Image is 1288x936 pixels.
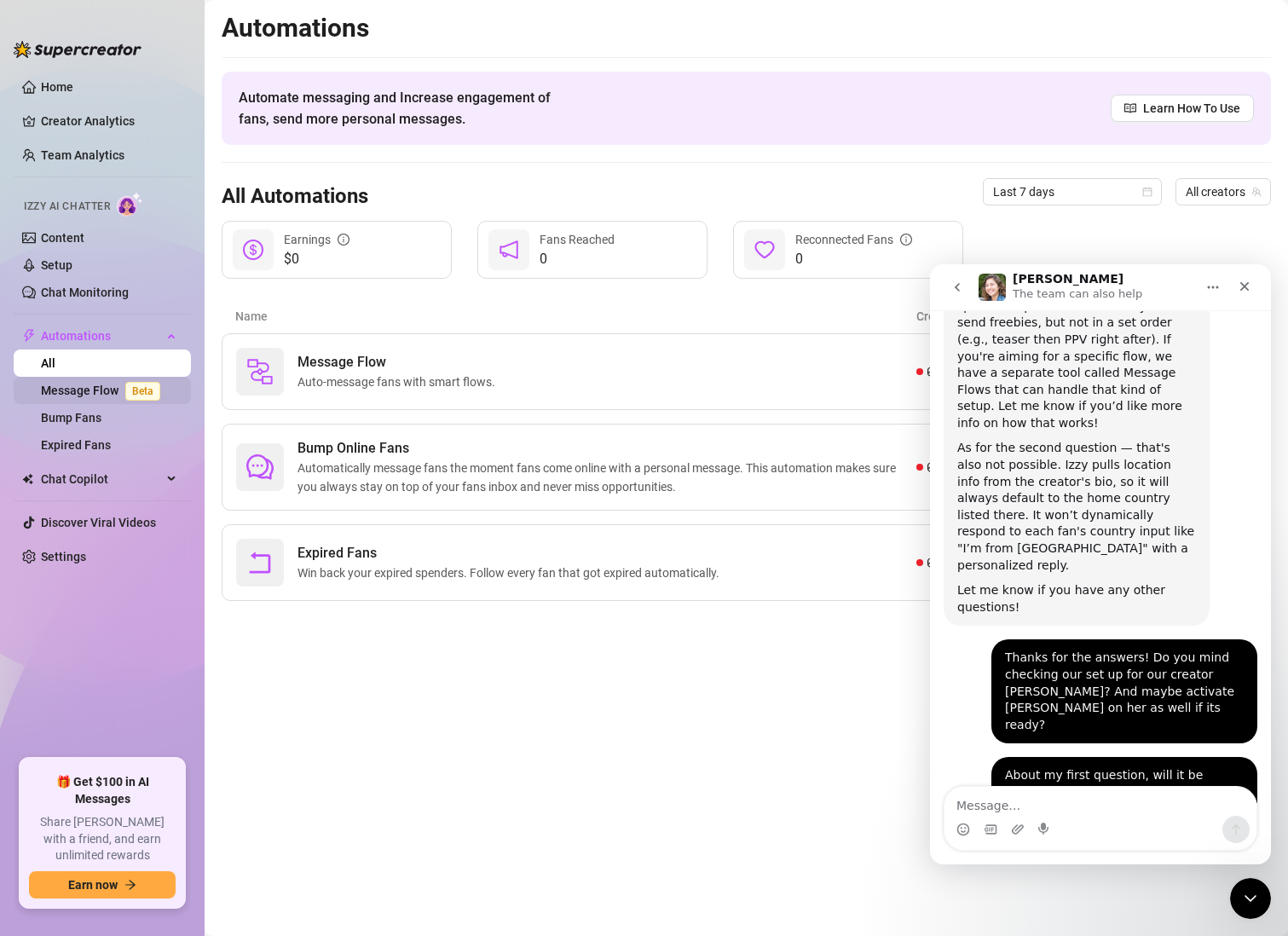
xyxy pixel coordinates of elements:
[27,1,266,168] div: Regarding the first question — it's not possible to send free content in a specific sequence like...
[41,438,111,452] a: Expired Fans
[1142,187,1152,197] span: calendar
[29,774,176,807] span: 🎁 Get $100 in AI Messages
[41,411,101,425] a: Bump Fans
[68,878,118,892] span: Earn now
[900,234,912,246] span: info-circle
[243,240,263,260] span: dollar
[22,329,36,343] span: thunderbolt
[125,382,160,401] span: Beta
[246,549,274,576] span: rollback
[41,356,55,370] a: All
[297,438,916,459] span: Bump Online Fans
[930,264,1271,864] iframe: Intercom live chat
[246,358,274,385] img: svg%3e
[292,552,320,579] button: Send a message…
[795,230,912,249] div: Reconnected Fans
[41,322,162,350] span: Automations
[795,249,912,269] span: 0
[81,558,95,572] button: Upload attachment
[22,473,33,485] img: Chat Copilot
[499,240,519,260] span: notification
[41,258,72,272] a: Setup
[27,176,266,309] div: As for the second question — that's also not possible. Izzy pulls location info from the creator'...
[1111,95,1254,122] a: Learn How To Use
[754,240,775,260] span: heart
[222,12,1271,44] h2: Automations
[124,879,136,891] span: arrow-right
[41,286,129,299] a: Chat Monitoring
[29,871,176,898] button: Earn nowarrow-right
[41,516,156,529] a: Discover Viral Videos
[27,318,266,351] div: Let me know if you have any other questions!
[41,384,167,397] a: Message FlowBeta
[61,375,327,479] div: Thanks for the answers! Do you mind checking our set up for our creator [PERSON_NAME]? And maybe ...
[540,233,615,246] span: Fans Reached
[29,814,176,864] span: Share [PERSON_NAME] with a friend, and earn unlimited rewards
[927,362,946,381] span: 0 / 2
[297,352,502,373] span: Message Flow
[1230,878,1271,919] iframe: Intercom live chat
[61,493,327,647] div: About my first question, will it be possible soon? To be exact: We have 1 script. On this script ...
[916,307,1030,326] article: Creators using
[14,41,142,58] img: logo-BBDzfeDw.svg
[239,87,567,130] span: Automate messaging and Increase engagement of fans, send more personal messages.
[108,558,122,572] button: Start recording
[927,553,946,572] span: 0 / 2
[41,465,162,493] span: Chat Copilot
[1186,179,1261,205] span: All creators
[75,503,314,637] div: About my first question, will it be possible soon? To be exact: We have 1 script. On this script ...
[297,373,502,391] span: Auto-message fans with smart flows.
[297,543,726,563] span: Expired Fans
[1143,99,1240,118] span: Learn How To Use
[14,375,327,493] div: Marc says…
[41,550,86,563] a: Settings
[1251,187,1262,197] span: team
[14,493,327,661] div: Marc says…
[246,454,274,481] span: comment
[41,148,124,162] a: Team Analytics
[284,249,349,269] span: $0
[24,199,110,215] span: Izzy AI Chatter
[222,183,368,211] h3: All Automations
[117,192,143,217] img: AI Chatter
[297,563,726,582] span: Win back your expired spenders. Follow every fan that got expired automatically.
[338,234,349,246] span: info-circle
[1124,102,1136,114] span: read
[927,458,946,477] span: 0 / 2
[26,558,40,572] button: Emoji picker
[235,307,916,326] article: Name
[41,80,73,94] a: Home
[54,558,67,572] button: Gif picker
[41,107,177,135] a: Creator Analytics
[14,523,326,552] textarea: Message…
[75,385,314,469] div: Thanks for the answers! Do you mind checking our set up for our creator [PERSON_NAME]? And maybe ...
[284,230,349,249] div: Earnings
[297,459,916,496] span: Automatically message fans the moment fans come online with a personal message. This automation m...
[993,179,1152,205] span: Last 7 days
[41,231,84,245] a: Content
[540,249,615,269] span: 0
